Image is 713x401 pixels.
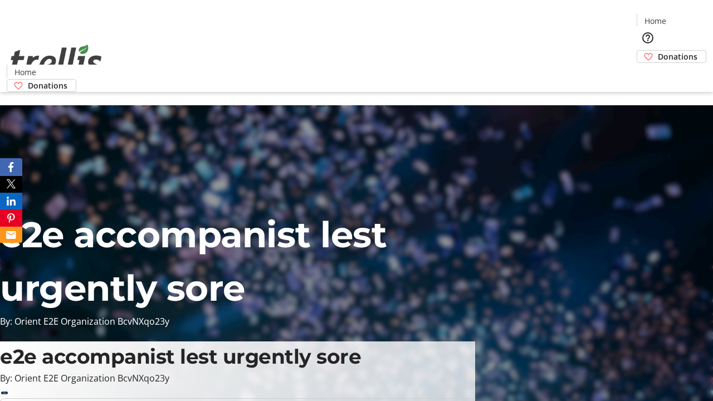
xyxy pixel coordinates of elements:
button: Help [637,27,659,49]
a: Donations [7,79,76,92]
a: Home [637,15,673,27]
span: Home [644,15,666,27]
span: Home [14,66,36,78]
a: Donations [637,50,706,63]
span: Donations [658,51,697,62]
span: Donations [28,80,67,91]
button: Cart [637,63,659,85]
a: Home [7,66,43,78]
img: Orient E2E Organization BcvNXqo23y's Logo [7,32,106,88]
